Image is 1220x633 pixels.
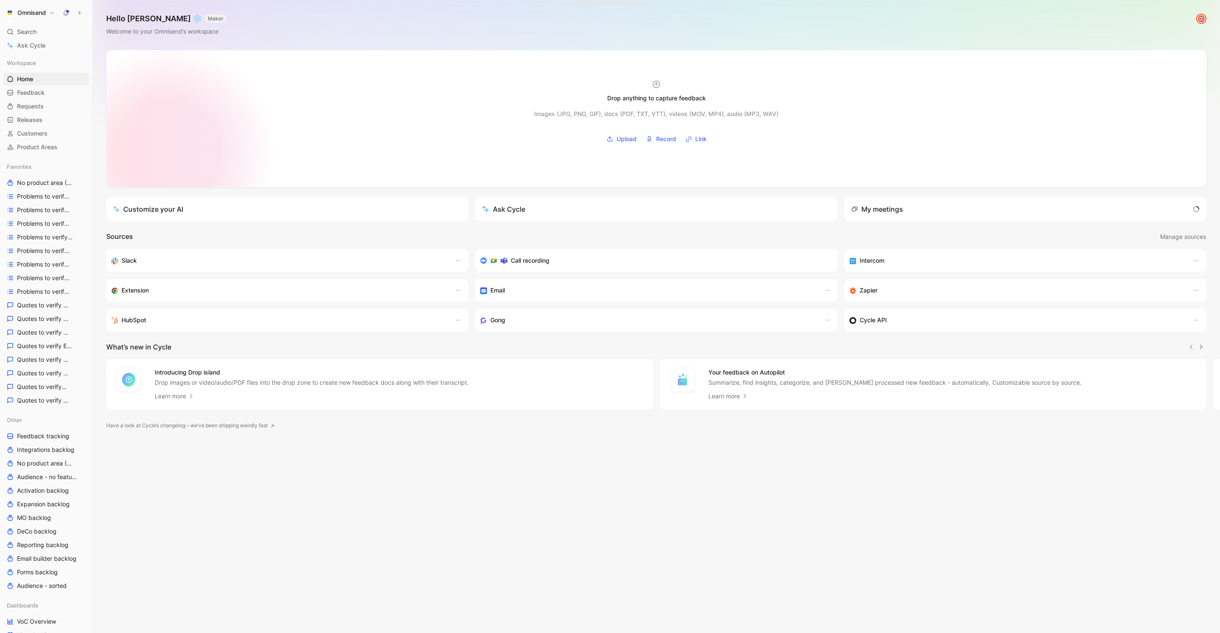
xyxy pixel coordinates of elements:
span: Record [656,134,676,144]
a: No product area (Unknowns) [3,457,89,470]
div: OtherFeedback trackingIntegrations backlogNo product area (Unknowns)Audience - no feature tagActi... [3,414,89,592]
span: No product area (Unknowns) [17,459,73,468]
span: Workspace [7,59,36,67]
span: No product area (Unknowns) [17,179,74,187]
div: Record & transcribe meetings from Zoom, Meet & Teams. [480,255,825,266]
h3: Call recording [511,255,549,266]
img: avatar [1197,14,1206,23]
div: Workspace [3,57,89,69]
button: Ask Cycle [475,197,837,221]
a: Quotes to verify DeCo [3,326,89,339]
div: My meetings [851,204,903,214]
span: Feedback tracking [17,432,69,440]
span: Audience - sorted [17,582,67,590]
p: Summarize, find insights, categorize, and [PERSON_NAME] processed new feedback - automatically. C... [708,378,1081,387]
span: VoC Overview [17,617,56,626]
h3: Intercom [860,255,884,266]
div: Sync customers & send feedback from custom sources. Get inspired by our favorite use case [849,315,1184,325]
div: Dashboards [3,599,89,612]
p: Drop images or video/audio/PDF files into the drop zone to create new feedback docs along with th... [155,378,469,387]
a: Forms backlog [3,566,89,579]
a: Customers [3,127,89,140]
span: Problems to verify Audience [17,206,72,214]
div: Welcome to your Omnisend’s workspace [106,26,226,37]
button: Manage sources [1160,231,1206,242]
div: Capture feedback from your incoming calls [480,315,815,325]
span: Quotes to verify Reporting [17,396,71,405]
span: Releases [17,116,42,124]
div: Other [3,414,89,426]
button: Record [643,133,679,145]
span: Quotes to verify Activation [17,301,72,309]
div: Capture feedback from thousands of sources with Zapier (survey results, recordings, sheets, etc). [849,285,1184,295]
span: Activation backlog [17,486,69,495]
button: MAKER [205,14,226,23]
a: Quotes to verify Activation [3,299,89,312]
a: Problems to verify Reporting [3,285,89,298]
div: Drop anything to capture feedback [607,93,706,103]
span: Feedback [17,88,45,97]
a: No product area (Unknowns) [3,176,89,189]
h2: Sources [106,231,133,242]
span: Search [17,27,37,37]
h3: HubSpot [122,315,146,325]
a: Quotes to verify Email builder [3,340,89,352]
h3: Slack [122,255,137,266]
h1: Omnisend [17,9,46,17]
span: Quotes to verify MO [17,383,68,391]
h4: Introducing Drop island [155,367,469,378]
a: Expansion backlog [3,498,89,511]
a: Reporting backlog [3,539,89,551]
span: Other [7,416,22,424]
div: Sync your customers, send feedback and get updates in Slack [111,255,446,266]
a: Problems to verify Expansion [3,244,89,257]
span: Link [695,134,707,144]
div: Search [3,26,89,38]
span: Problems to verify Activation [17,192,72,201]
h1: Hello [PERSON_NAME] ❄️ [106,14,226,24]
span: Quotes to verify Expansion [17,355,72,364]
span: Problems to verify Email Builder [17,233,74,241]
h3: Extension [122,285,149,295]
div: Images (JPG, PNG, GIF), docs (PDF, TXT, VTT), videos (MOV, MP4), audio (MP3, WAV) [534,109,778,119]
span: Problems to verify Reporting [17,287,72,296]
span: Quotes to verify Forms [17,369,70,378]
a: VoC Overview [3,615,89,628]
a: Ask Cycle [3,39,89,52]
button: Link [682,133,710,145]
a: MO backlog [3,511,89,524]
a: Problems to verify Email Builder [3,231,89,244]
span: Requests [17,102,44,111]
span: Manage sources [1160,232,1206,242]
a: Home [3,73,89,85]
a: Activation backlog [3,484,89,497]
a: Problems to verify Activation [3,190,89,203]
a: Learn more [708,391,748,401]
button: OmnisendOmnisend [3,7,57,19]
span: Email builder backlog [17,554,76,563]
a: Have a look at Cycle’s changelog – we’ve been shipping weirdly fast [106,421,275,430]
div: Customize your AI [113,204,183,214]
a: Email builder backlog [3,552,89,565]
a: Quotes to verify Reporting [3,394,89,407]
span: Favorites [7,162,31,171]
span: Customers [17,129,48,138]
a: Integrations backlog [3,443,89,456]
a: Quotes to verify Audience [3,312,89,325]
span: Upload [617,134,637,144]
a: Quotes to verify MO [3,380,89,393]
a: Releases [3,114,89,126]
a: Quotes to verify Forms [3,367,89,380]
a: Problems to verify Audience [3,204,89,216]
span: Problems to verify MO [17,274,70,282]
span: Integrations backlog [17,446,74,454]
span: Home [17,75,33,83]
a: Quotes to verify Expansion [3,353,89,366]
img: Omnisend [6,9,14,17]
a: Feedback tracking [3,430,89,443]
h2: What’s new in Cycle [106,342,171,352]
span: Problems to verify Forms [17,260,71,269]
h3: Cycle API [860,315,887,325]
a: Customize your AI [106,197,468,221]
h4: Your feedback on Autopilot [708,367,1081,378]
